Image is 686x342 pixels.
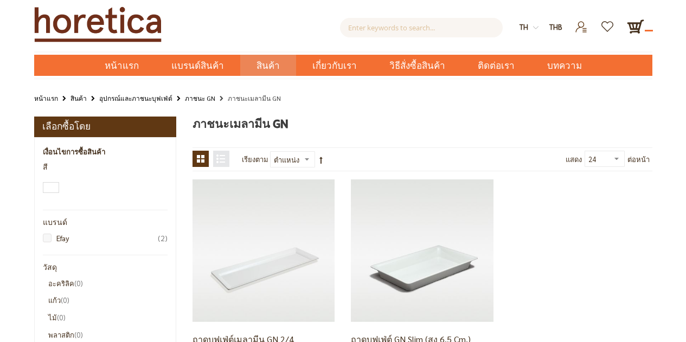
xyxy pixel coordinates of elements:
a: food tray, food serving tray, bakery tray, melamine tray, ถาดใส่อาหาร, ถาดสี่เหลี่ยม, ถาดเสริฟอาห... [193,245,335,254]
span: หน้าแรก [105,59,139,73]
a: อุปกรณ์และภาชนะบุฟเฟ่ต์ [99,92,172,104]
strong: เลือกซื้อโดย [42,119,91,134]
img: Gn pan, food pan, food serving tray, melamine gastronorm, gastronorm foor pans, gastronorm tray s... [351,179,493,321]
li: ไม้ [48,312,168,324]
span: สินค้า [257,55,280,77]
a: สินค้า [240,55,296,76]
div: สี [43,163,168,171]
strong: เงื่อนไขการซื้อสินค้า [43,146,105,158]
a: หน้าแรก [88,55,155,76]
span: ติดต่อเรา [478,55,515,77]
a: เกี่ยวกับเรา [296,55,373,76]
a: บทความ [531,55,598,76]
span: 0 [74,330,83,339]
a: Gn pan, food pan, food serving tray, melamine gastronorm, gastronorm foor pans, gastronorm tray s... [351,245,493,254]
a: หน้าแรก [34,92,58,104]
a: แบรนด์สินค้า [155,55,240,76]
span: 0 [61,295,69,305]
img: Horetica.com [34,7,162,42]
a: สินค้า [70,92,87,104]
a: รายการโปรด [595,18,621,27]
span: แบรนด์สินค้า [171,55,224,77]
span: 2 [158,232,168,244]
div: วัสดุ [43,263,168,272]
span: เกี่ยวกับเรา [312,55,357,77]
strong: ภาชนะเมลามีน GN [228,94,281,102]
strong: ตาราง [193,151,209,167]
a: Efay2 [48,232,168,244]
img: food tray, food serving tray, bakery tray, melamine tray, ถาดใส่อาหาร, ถาดสี่เหลี่ยม, ถาดเสริฟอาห... [193,179,335,321]
li: อะคริลิค [48,278,168,289]
span: แสดง [566,154,582,164]
span: 0 [57,313,66,322]
img: dropdown-icon.svg [533,25,538,30]
span: THB [549,22,562,31]
span: ภาชนะเมลามีน GN [193,115,288,133]
a: ติดต่อเรา [461,55,531,76]
label: เรียงตาม [242,151,268,168]
span: 0 [74,279,83,288]
a: ภาชนะ GN [185,92,215,104]
a: วิธีสั่งซื้อสินค้า [373,55,461,76]
a: เข้าสู่ระบบ [568,18,595,27]
div: แบรนด์ [43,218,168,227]
span: บทความ [547,55,582,77]
span: ต่อหน้า [627,151,650,168]
span: th [520,22,528,31]
li: พลาสติก [48,329,168,341]
li: แก้ว [48,294,168,306]
span: วิธีสั่งซื้อสินค้า [389,55,445,77]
